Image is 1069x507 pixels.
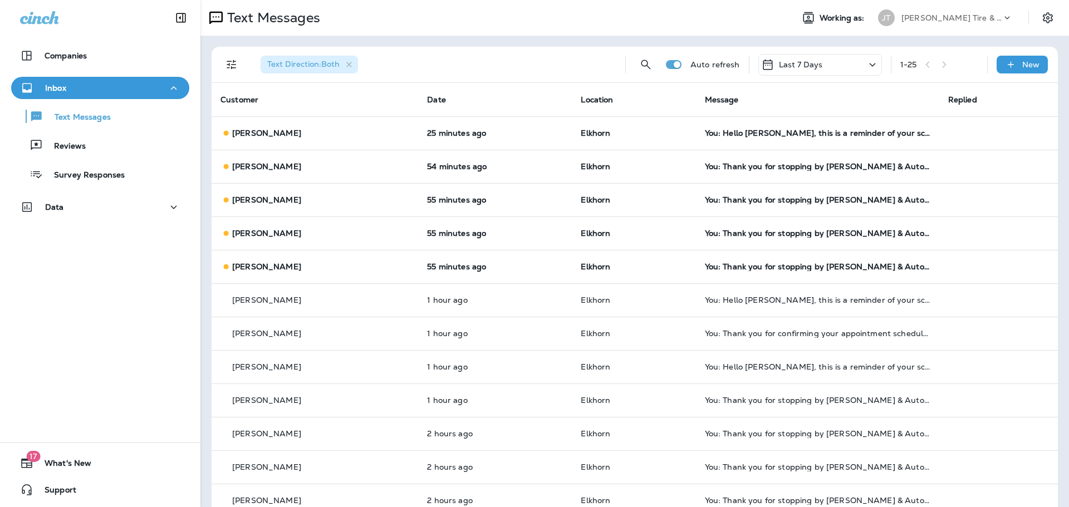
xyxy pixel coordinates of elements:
[232,496,301,505] p: [PERSON_NAME]
[232,262,301,271] p: [PERSON_NAME]
[705,296,930,304] div: You: Hello Drew, this is a reminder of your scheduled appointment set for 09/18/2025 9:30 AM at E...
[45,203,64,211] p: Data
[11,452,189,474] button: 17What's New
[45,51,87,60] p: Companies
[33,485,76,499] span: Support
[33,459,91,472] span: What's New
[705,162,930,171] div: You: Thank you for stopping by Jensen Tire & Auto - Elkhorn. Please take 30 seconds to leave us a...
[900,60,917,69] div: 1 - 25
[45,83,66,92] p: Inbox
[581,128,610,138] span: Elkhorn
[43,112,111,123] p: Text Messages
[43,141,86,152] p: Reviews
[232,429,301,438] p: [PERSON_NAME]
[705,429,930,438] div: You: Thank you for stopping by Jensen Tire & Auto - Elkhorn. Please take 30 seconds to leave us a...
[901,13,1002,22] p: [PERSON_NAME] Tire & Auto
[232,296,301,304] p: [PERSON_NAME]
[705,129,930,137] div: You: Hello Michelle, this is a reminder of your scheduled appointment set for 09/18/2025 10:30 AM...
[220,53,243,76] button: Filters
[232,462,301,471] p: [PERSON_NAME]
[1038,8,1058,28] button: Settings
[878,9,895,26] div: JT
[1022,60,1039,69] p: New
[43,170,125,181] p: Survey Responses
[427,195,563,204] p: Sep 17, 2025 09:58 AM
[427,95,446,105] span: Date
[26,451,40,462] span: 17
[223,9,320,26] p: Text Messages
[427,262,563,271] p: Sep 17, 2025 09:58 AM
[581,462,610,472] span: Elkhorn
[581,395,610,405] span: Elkhorn
[820,13,867,23] span: Working as:
[705,362,930,371] div: You: Hello Jalen, this is a reminder of your scheduled appointment set for 09/18/2025 8:30 AM at ...
[705,195,930,204] div: You: Thank you for stopping by Jensen Tire & Auto - Elkhorn. Please take 30 seconds to leave us a...
[581,161,610,171] span: Elkhorn
[11,196,189,218] button: Data
[581,295,610,305] span: Elkhorn
[705,462,930,471] div: You: Thank you for stopping by Jensen Tire & Auto - Elkhorn. Please take 30 seconds to leave us a...
[427,429,563,438] p: Sep 17, 2025 08:04 AM
[11,45,189,67] button: Companies
[427,362,563,371] p: Sep 17, 2025 09:00 AM
[427,229,563,238] p: Sep 17, 2025 09:58 AM
[690,60,740,69] p: Auto refresh
[705,496,930,505] div: You: Thank you for stopping by Jensen Tire & Auto - Elkhorn. Please take 30 seconds to leave us a...
[11,163,189,186] button: Survey Responses
[705,329,930,338] div: You: Thank you for confirming your appointment scheduled for 09/18/2025 8:00 AM with Elkhorn. We ...
[220,95,258,105] span: Customer
[232,162,301,171] p: [PERSON_NAME]
[232,229,301,238] p: [PERSON_NAME]
[267,59,340,69] span: Text Direction : Both
[581,328,610,338] span: Elkhorn
[581,95,613,105] span: Location
[427,162,563,171] p: Sep 17, 2025 09:59 AM
[11,105,189,128] button: Text Messages
[948,95,977,105] span: Replied
[635,53,657,76] button: Search Messages
[779,60,823,69] p: Last 7 Days
[427,329,563,338] p: Sep 17, 2025 09:03 AM
[581,228,610,238] span: Elkhorn
[427,462,563,471] p: Sep 17, 2025 08:04 AM
[232,396,301,405] p: [PERSON_NAME]
[705,262,930,271] div: You: Thank you for stopping by Jensen Tire & Auto - Elkhorn. Please take 30 seconds to leave us a...
[232,129,301,137] p: [PERSON_NAME]
[232,362,301,371] p: [PERSON_NAME]
[581,262,610,272] span: Elkhorn
[705,95,739,105] span: Message
[705,396,930,405] div: You: Thank you for stopping by Jensen Tire & Auto - Elkhorn. Please take 30 seconds to leave us a...
[427,129,563,137] p: Sep 17, 2025 10:28 AM
[261,56,358,73] div: Text Direction:Both
[11,77,189,99] button: Inbox
[581,429,610,439] span: Elkhorn
[427,296,563,304] p: Sep 17, 2025 09:17 AM
[427,396,563,405] p: Sep 17, 2025 08:58 AM
[232,195,301,204] p: [PERSON_NAME]
[232,329,301,338] p: [PERSON_NAME]
[427,496,563,505] p: Sep 17, 2025 08:04 AM
[581,362,610,372] span: Elkhorn
[705,229,930,238] div: You: Thank you for stopping by Jensen Tire & Auto - Elkhorn. Please take 30 seconds to leave us a...
[165,7,197,29] button: Collapse Sidebar
[581,495,610,505] span: Elkhorn
[11,134,189,157] button: Reviews
[581,195,610,205] span: Elkhorn
[11,479,189,501] button: Support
